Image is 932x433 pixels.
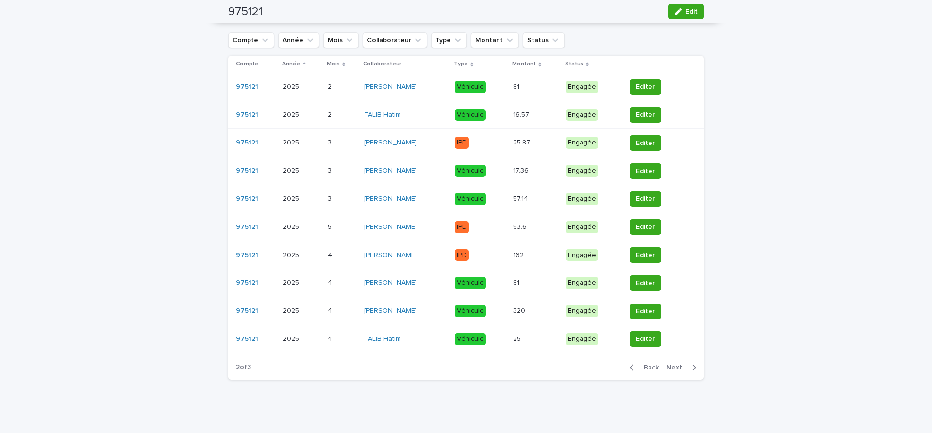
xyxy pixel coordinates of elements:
[283,165,301,175] p: 2025
[236,111,258,119] a: 975121
[513,305,527,315] p: 320
[236,223,258,231] a: 975121
[283,305,301,315] p: 2025
[630,191,661,207] button: Editer
[228,269,704,297] tr: 975121 20252025 44 [PERSON_NAME] Véhicule8181 EngagéeEditer
[513,109,531,119] p: 16.57
[328,165,333,175] p: 3
[566,277,598,289] div: Engagée
[364,279,417,287] a: [PERSON_NAME]
[636,250,655,260] span: Editer
[636,166,655,176] span: Editer
[566,165,598,177] div: Engagée
[282,59,300,69] p: Année
[328,333,334,343] p: 4
[327,59,340,69] p: Mois
[455,165,486,177] div: Véhicule
[513,137,532,147] p: 25.87
[513,81,521,91] p: 81
[513,193,530,203] p: 57.14
[455,249,469,261] div: IPD
[228,157,704,185] tr: 975121 20252025 33 [PERSON_NAME] Véhicule17.3617.36 EngagéeEditer
[566,305,598,317] div: Engagée
[455,81,486,93] div: Véhicule
[513,333,523,343] p: 25
[364,83,417,91] a: [PERSON_NAME]
[328,193,333,203] p: 3
[512,59,536,69] p: Montant
[328,137,333,147] p: 3
[228,213,704,241] tr: 975121 20252025 55 [PERSON_NAME] IPD53.653.6 EngagéeEditer
[228,241,704,269] tr: 975121 20252025 44 [PERSON_NAME] IPD162162 EngagéeEditer
[565,59,583,69] p: Status
[455,193,486,205] div: Véhicule
[236,335,258,343] a: 975121
[236,251,258,259] a: 975121
[236,139,258,147] a: 975121
[471,32,519,48] button: Montant
[228,325,704,353] tr: 975121 20252025 44 TALIB Hatim Véhicule2525 EngagéeEditer
[630,247,661,263] button: Editer
[236,307,258,315] a: 975121
[566,81,598,93] div: Engagée
[364,139,417,147] a: [PERSON_NAME]
[636,334,655,344] span: Editer
[236,167,258,175] a: 975121
[513,165,531,175] p: 17.36
[228,101,704,129] tr: 975121 20252025 22 TALIB Hatim Véhicule16.5716.57 EngagéeEditer
[630,79,661,95] button: Editer
[455,333,486,345] div: Véhicule
[328,109,333,119] p: 2
[630,135,661,151] button: Editer
[636,194,655,204] span: Editer
[283,249,301,259] p: 2025
[283,193,301,203] p: 2025
[236,59,259,69] p: Compte
[685,8,698,15] span: Edit
[455,221,469,233] div: IPD
[364,251,417,259] a: [PERSON_NAME]
[630,304,661,319] button: Editer
[283,333,301,343] p: 2025
[636,110,655,120] span: Editer
[364,195,417,203] a: [PERSON_NAME]
[636,222,655,232] span: Editer
[513,221,529,231] p: 53.6
[283,137,301,147] p: 2025
[236,195,258,203] a: 975121
[455,109,486,121] div: Véhicule
[630,275,661,291] button: Editer
[283,221,301,231] p: 2025
[636,278,655,288] span: Editer
[630,331,661,347] button: Editer
[566,137,598,149] div: Engagée
[364,111,401,119] a: TALIB Hatim
[328,277,334,287] p: 4
[364,223,417,231] a: [PERSON_NAME]
[328,249,334,259] p: 4
[363,59,401,69] p: Collaborateur
[228,5,263,19] h2: 975121
[236,279,258,287] a: 975121
[278,32,319,48] button: Année
[283,277,301,287] p: 2025
[668,4,704,19] button: Edit
[228,297,704,325] tr: 975121 20252025 44 [PERSON_NAME] Véhicule320320 EngagéeEditer
[566,333,598,345] div: Engagée
[454,59,468,69] p: Type
[364,167,417,175] a: [PERSON_NAME]
[431,32,467,48] button: Type
[228,355,259,379] p: 2 of 3
[455,305,486,317] div: Véhicule
[513,277,521,287] p: 81
[513,249,526,259] p: 162
[328,305,334,315] p: 4
[630,163,661,179] button: Editer
[236,83,258,91] a: 975121
[566,109,598,121] div: Engagée
[566,193,598,205] div: Engagée
[622,363,663,372] button: Back
[364,335,401,343] a: TALIB Hatim
[283,81,301,91] p: 2025
[630,219,661,235] button: Editer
